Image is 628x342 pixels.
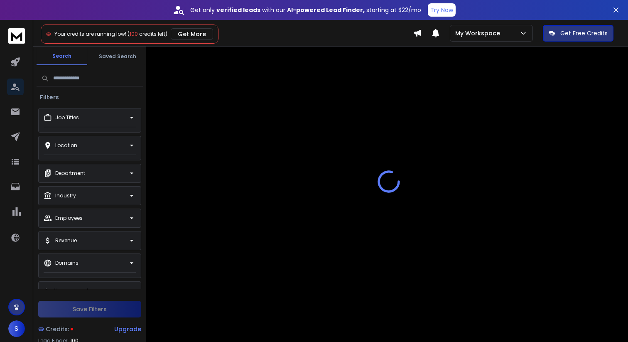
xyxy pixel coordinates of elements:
button: Get Free Credits [543,25,613,42]
button: Try Now [428,3,456,17]
h3: Filters [37,93,62,101]
img: logo [8,28,25,44]
span: ( credits left) [128,30,167,37]
button: S [8,320,25,337]
button: Search [37,48,87,65]
p: Get only with our starting at $22/mo [190,6,421,14]
p: Get Free Credits [560,29,608,37]
p: My Workspace [455,29,503,37]
span: 100 [130,30,138,37]
span: Your credits are running low! [54,30,126,37]
p: Industry [55,192,76,199]
a: Credits:Upgrade [38,321,141,337]
p: Location [55,142,77,149]
strong: AI-powered Lead Finder, [287,6,365,14]
p: Job Titles [55,114,79,121]
button: Saved Search [92,48,143,65]
button: Get More [171,28,213,40]
p: Department [55,170,85,177]
p: Employees [55,215,83,221]
p: Domains [55,260,78,266]
p: Revenue [55,237,77,244]
strong: verified leads [216,6,260,14]
span: Credits: [46,325,69,333]
p: Management [54,288,88,294]
p: Try Now [430,6,453,14]
div: Upgrade [114,325,141,333]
